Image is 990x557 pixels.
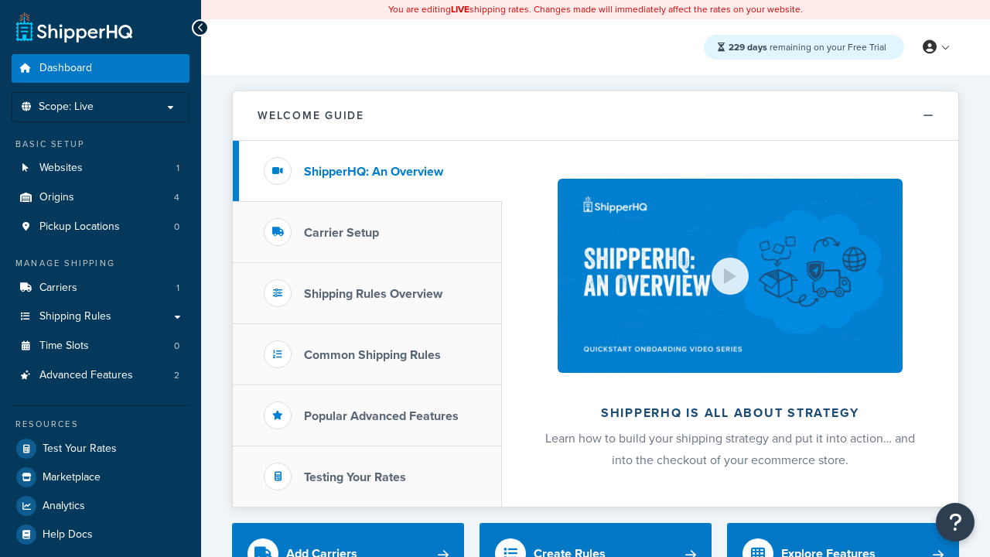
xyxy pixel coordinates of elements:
[12,332,189,361] a: Time Slots0
[12,183,189,212] a: Origins4
[12,463,189,491] a: Marketplace
[451,2,469,16] b: LIVE
[174,191,179,204] span: 4
[12,361,189,390] li: Advanced Features
[39,282,77,295] span: Carriers
[43,500,85,513] span: Analytics
[174,369,179,382] span: 2
[39,340,89,353] span: Time Slots
[43,528,93,542] span: Help Docs
[12,257,189,270] div: Manage Shipping
[233,91,958,141] button: Welcome Guide
[39,191,74,204] span: Origins
[12,521,189,548] a: Help Docs
[304,470,406,484] h3: Testing Your Rates
[12,274,189,302] a: Carriers1
[176,282,179,295] span: 1
[729,40,886,54] span: remaining on your Free Trial
[39,101,94,114] span: Scope: Live
[12,435,189,463] a: Test Your Rates
[176,162,179,175] span: 1
[545,429,915,469] span: Learn how to build your shipping strategy and put it into action… and into the checkout of your e...
[39,310,111,323] span: Shipping Rules
[12,361,189,390] a: Advanced Features2
[12,274,189,302] li: Carriers
[39,369,133,382] span: Advanced Features
[729,40,767,54] strong: 229 days
[12,54,189,83] a: Dashboard
[12,332,189,361] li: Time Slots
[43,471,101,484] span: Marketplace
[12,183,189,212] li: Origins
[543,406,917,420] h2: ShipperHQ is all about strategy
[12,154,189,183] a: Websites1
[43,443,117,456] span: Test Your Rates
[304,287,442,301] h3: Shipping Rules Overview
[936,503,975,542] button: Open Resource Center
[12,418,189,431] div: Resources
[304,226,379,240] h3: Carrier Setup
[12,213,189,241] li: Pickup Locations
[12,154,189,183] li: Websites
[258,110,364,121] h2: Welcome Guide
[304,409,459,423] h3: Popular Advanced Features
[12,213,189,241] a: Pickup Locations0
[12,138,189,151] div: Basic Setup
[174,220,179,234] span: 0
[12,492,189,520] a: Analytics
[39,220,120,234] span: Pickup Locations
[304,348,441,362] h3: Common Shipping Rules
[174,340,179,353] span: 0
[558,179,903,373] img: ShipperHQ is all about strategy
[39,162,83,175] span: Websites
[39,62,92,75] span: Dashboard
[12,302,189,331] a: Shipping Rules
[304,165,443,179] h3: ShipperHQ: An Overview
